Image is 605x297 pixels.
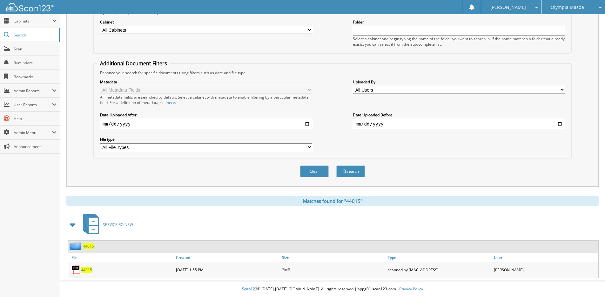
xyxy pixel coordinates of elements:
div: Matches found for "44015" [66,196,599,206]
a: File [68,253,174,262]
div: [DATE] 1:55 PM [174,263,280,276]
a: User [492,253,598,262]
div: scanned by [MAC_ADDRESS] [386,263,492,276]
div: 2MB [280,263,387,276]
span: User Reports [14,102,52,107]
img: PDF.png [71,265,81,274]
div: [PERSON_NAME] [492,263,598,276]
span: Announcements [14,144,57,149]
a: Size [280,253,387,262]
label: Date Uploaded Before [353,112,565,118]
img: folder2.png [70,242,83,250]
span: SERVICE RO NEW [103,222,133,227]
a: Created [174,253,280,262]
label: File type [100,137,312,142]
a: 44015 [83,243,94,249]
a: here [167,100,175,105]
span: Admin Menu [14,130,52,135]
span: Admin Reports [14,88,52,94]
label: Cabinet [100,19,312,25]
iframe: Chat Widget [573,267,605,297]
span: Search [14,32,56,38]
label: Folder [353,19,565,25]
legend: Additional Document Filters [97,60,170,67]
span: Bookmarks [14,74,57,80]
label: Uploaded By [353,79,565,85]
span: [PERSON_NAME] [490,5,526,9]
div: All metadata fields are searched by default. Select a cabinet with metadata to enable filtering b... [100,94,312,105]
span: Cabinets [14,18,52,24]
label: Metadata [100,79,312,85]
span: Reminders [14,60,57,66]
label: Date Uploaded After [100,112,312,118]
img: scan123-logo-white.svg [6,3,54,11]
input: start [100,119,312,129]
div: Enhance your search for specific documents using filters such as date and file type. [97,70,568,75]
a: SERVICE RO NEW [79,212,133,237]
div: Select a cabinet and begin typing the name of the folder you want to search in. If the name match... [353,36,565,47]
span: Scan [14,46,57,52]
div: © [DATE]-[DATE] [DOMAIN_NAME]. All rights reserved | appg01-scan123-com | [60,281,605,297]
span: Help [14,116,57,121]
span: Scan123 [242,286,257,292]
span: Olympia Mazda [551,5,584,9]
input: end [353,119,565,129]
a: 44015 [81,267,92,273]
a: Privacy Policy [399,286,423,292]
a: Type [386,253,492,262]
button: Clear [300,165,329,177]
button: Search [336,165,365,177]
